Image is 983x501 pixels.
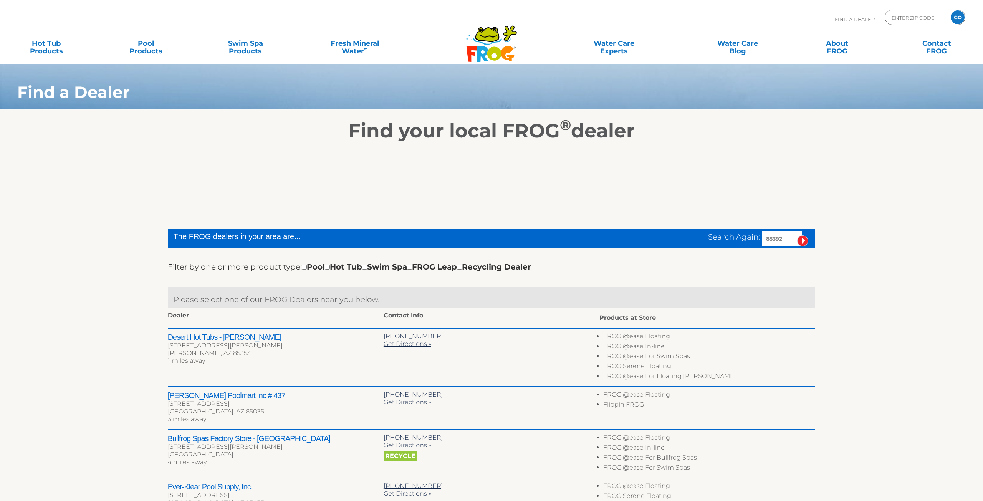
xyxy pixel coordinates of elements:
[6,119,977,142] h2: Find your local FROG dealer
[798,36,876,51] a: AboutFROG
[168,491,384,499] div: [STREET_ADDRESS]
[168,408,384,415] div: [GEOGRAPHIC_DATA], AZ 85035
[384,451,417,461] span: Recycle
[797,235,808,246] input: Submit
[603,352,815,362] li: FROG @ease For Swim Spas
[603,454,815,464] li: FROG @ease For Bullfrog Spas
[603,342,815,352] li: FROG @ease In-line
[168,342,384,349] div: [STREET_ADDRESS][PERSON_NAME]
[168,434,384,443] h2: Bullfrog Spas Factory Store - [GEOGRAPHIC_DATA]
[384,312,599,322] div: Contact Info
[599,312,815,324] div: Products at Store
[384,490,431,497] a: Get Directions »
[708,232,760,241] span: Search Again:
[168,400,384,408] div: [STREET_ADDRESS]
[174,231,495,242] div: The FROG dealers in your area are...
[168,415,206,423] span: 3 miles away
[168,312,384,322] div: Dealer
[168,443,384,451] div: [STREET_ADDRESS][PERSON_NAME]
[603,434,815,444] li: FROG @ease Floating
[107,36,185,51] a: PoolProducts
[603,332,815,342] li: FROG @ease Floating
[603,372,815,382] li: FROG @ease For Floating [PERSON_NAME]
[8,36,85,51] a: Hot TubProducts
[174,293,810,306] p: Please select one of our FROG Dealers near you below.
[168,451,384,458] div: [GEOGRAPHIC_DATA]
[384,391,443,398] a: [PHONE_NUMBER]
[551,36,677,51] a: Water CareExperts
[306,36,403,51] a: Fresh MineralWater∞
[384,482,443,489] a: [PHONE_NUMBER]
[603,482,815,492] li: FROG @ease Floating
[603,362,815,372] li: FROG Serene Floating
[17,83,880,101] h1: Find a Dealer
[168,482,384,491] h2: Ever-Klear Pool Supply, Inc.
[168,458,207,466] span: 4 miles away
[168,332,384,342] h2: Desert Hot Tubs - [PERSON_NAME]
[384,340,431,347] a: Get Directions »
[951,10,965,24] input: GO
[603,444,815,454] li: FROG @ease In-line
[560,116,571,134] sup: ®
[603,391,815,401] li: FROG @ease Floating
[168,261,302,273] label: Filter by one or more product type:
[699,36,776,51] a: Water CareBlog
[384,441,431,449] a: Get Directions »
[898,36,975,51] a: ContactFROG
[462,15,521,62] img: Frog Products Logo
[603,464,815,474] li: FROG @ease For Swim Spas
[835,10,875,29] p: Find A Dealer
[207,36,284,51] a: Swim SpaProducts
[168,391,384,400] h2: [PERSON_NAME] Poolmart Inc # 437
[603,401,815,411] li: Flippin FROG
[168,349,384,357] div: [PERSON_NAME], AZ 85353
[168,357,205,364] span: 1 miles away
[384,398,431,406] a: Get Directions »
[302,261,531,273] div: Pool Hot Tub Swim Spa FROG Leap Recycling Dealer
[364,46,368,52] sup: ∞
[384,332,443,340] a: [PHONE_NUMBER]
[384,434,443,441] a: [PHONE_NUMBER]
